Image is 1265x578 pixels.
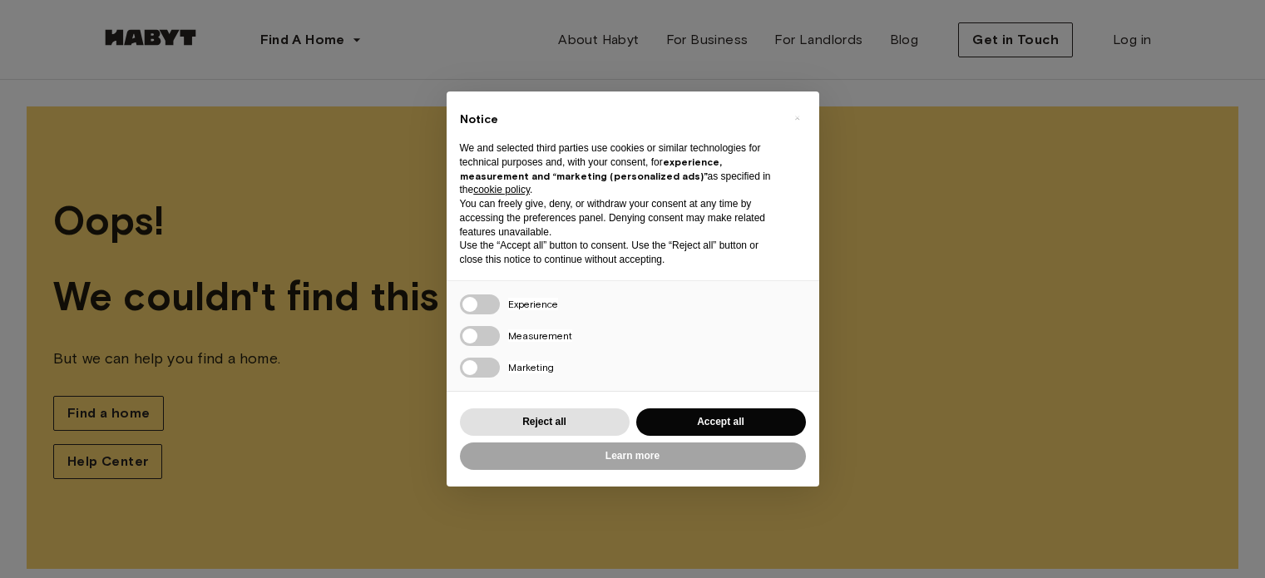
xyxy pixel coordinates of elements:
span: Marketing [508,361,554,373]
button: Accept all [636,408,806,436]
a: cookie policy [473,184,530,195]
span: × [794,108,800,128]
span: Experience [508,298,558,310]
p: You can freely give, deny, or withdraw your consent at any time by accessing the preferences pane... [460,197,779,239]
strong: experience, measurement and “marketing (personalized ads)” [460,156,722,182]
h2: Notice [460,111,779,128]
button: Close this notice [784,105,811,131]
p: Use the “Accept all” button to consent. Use the “Reject all” button or close this notice to conti... [460,239,779,267]
button: Learn more [460,442,806,470]
button: Reject all [460,408,630,436]
p: We and selected third parties use cookies or similar technologies for technical purposes and, wit... [460,141,779,197]
span: Measurement [508,329,572,342]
